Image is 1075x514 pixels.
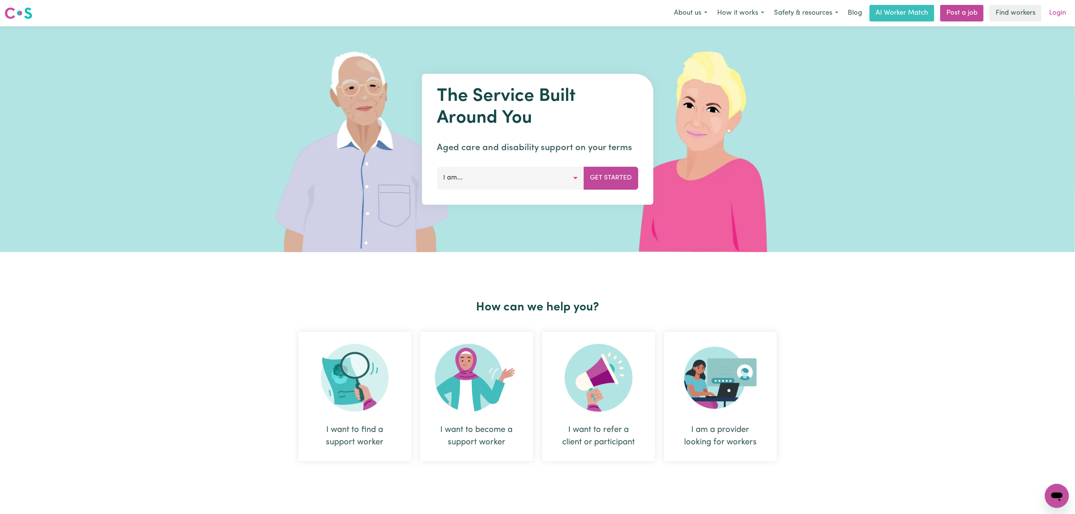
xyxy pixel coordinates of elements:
[769,5,843,21] button: Safety & resources
[940,5,984,21] a: Post a job
[437,167,584,189] button: I am...
[870,5,934,21] a: AI Worker Match
[5,5,32,22] a: Careseekers logo
[542,332,655,461] div: I want to refer a client or participant
[438,424,515,449] div: I want to become a support worker
[990,5,1042,21] a: Find workers
[712,5,769,21] button: How it works
[437,141,638,155] p: Aged care and disability support on your terms
[1045,5,1070,21] a: Login
[321,344,389,412] img: Search
[437,86,638,129] h1: The Service Built Around You
[565,344,633,412] img: Refer
[684,344,757,412] img: Provider
[5,6,32,20] img: Careseekers logo
[843,5,867,21] a: Blog
[664,332,777,461] div: I am a provider looking for workers
[584,167,638,189] button: Get Started
[316,424,393,449] div: I want to find a support worker
[435,344,518,412] img: Become Worker
[298,332,411,461] div: I want to find a support worker
[669,5,712,21] button: About us
[420,332,533,461] div: I want to become a support worker
[1045,484,1069,508] iframe: Button to launch messaging window, conversation in progress
[294,300,782,315] h2: How can we help you?
[682,424,759,449] div: I am a provider looking for workers
[560,424,637,449] div: I want to refer a client or participant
